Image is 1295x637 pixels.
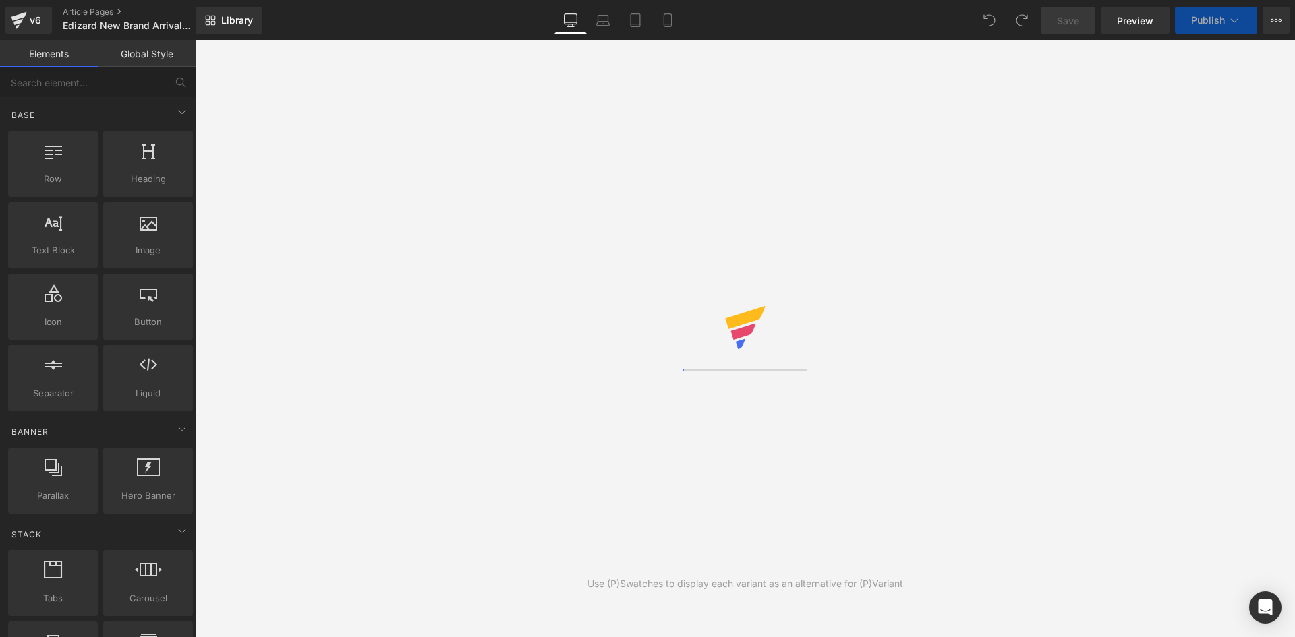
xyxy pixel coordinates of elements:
span: Save [1057,13,1079,28]
span: Hero Banner [107,489,189,503]
span: Text Block [12,243,94,257]
button: More [1263,7,1290,34]
span: Preview [1117,13,1153,28]
a: Laptop [587,7,619,34]
a: New Library [196,7,262,34]
a: v6 [5,7,52,34]
a: Preview [1101,7,1170,34]
a: Tablet [619,7,652,34]
button: Redo [1008,7,1035,34]
div: v6 [27,11,44,29]
button: Publish [1175,7,1257,34]
span: Liquid [107,386,189,400]
a: Desktop [554,7,587,34]
span: Icon [12,315,94,329]
span: Carousel [107,591,189,605]
div: Use (P)Swatches to display each variant as an alternative for (P)Variant [587,576,903,591]
span: Parallax [12,489,94,503]
span: Edizard New Brand Arrival 2025 [63,20,192,31]
a: Mobile [652,7,684,34]
span: Button [107,315,189,329]
a: Global Style [98,40,196,67]
span: Banner [10,425,50,438]
a: Article Pages [63,7,218,18]
span: Heading [107,172,189,186]
span: Library [221,14,253,26]
span: Tabs [12,591,94,605]
span: Row [12,172,94,186]
span: Image [107,243,189,257]
span: Publish [1191,15,1225,26]
span: Stack [10,528,43,541]
button: Undo [976,7,1003,34]
div: Open Intercom Messenger [1249,591,1282,624]
span: Base [10,109,36,121]
span: Separator [12,386,94,400]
